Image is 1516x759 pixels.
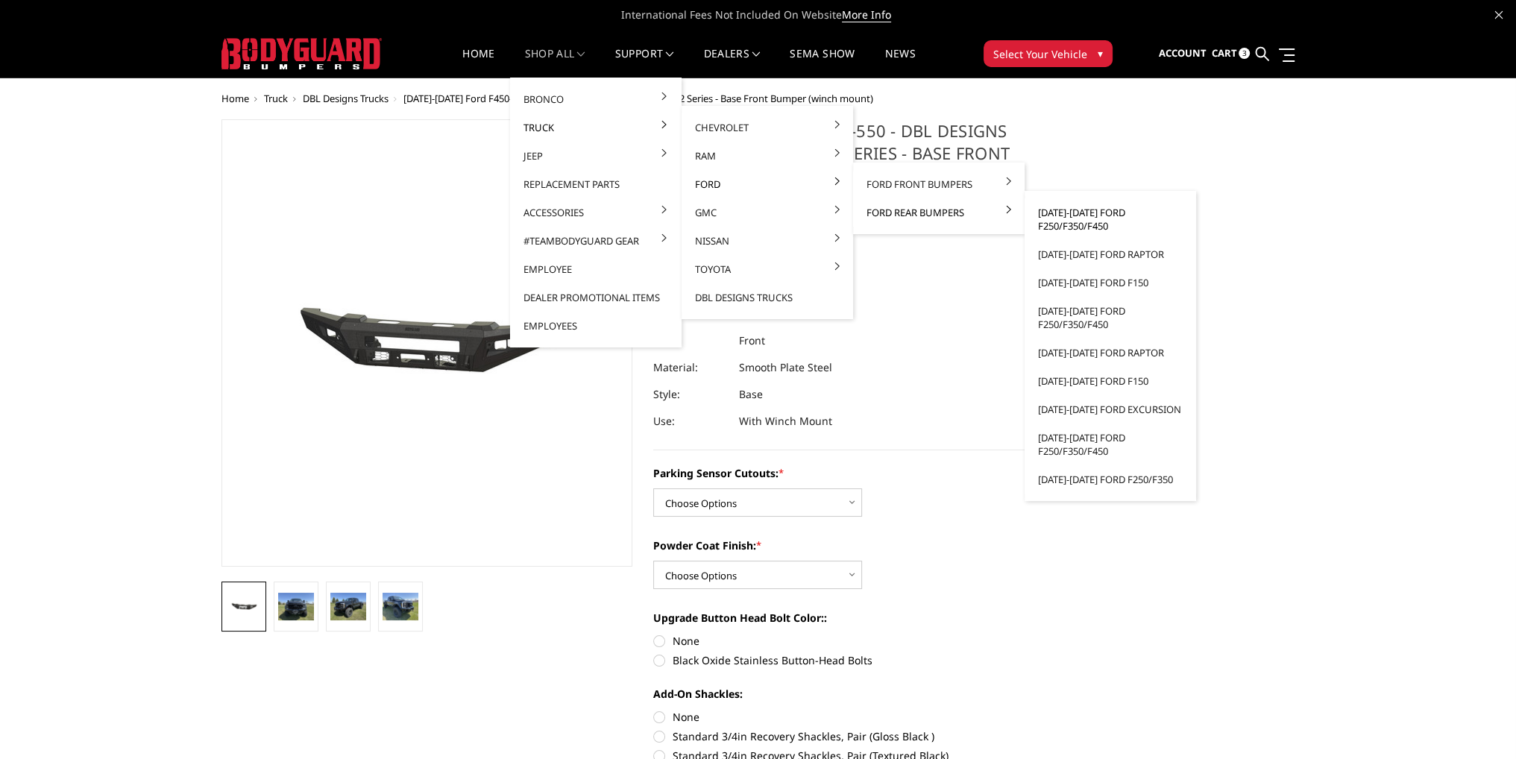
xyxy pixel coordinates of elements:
a: [DATE]-[DATE] Ford F150 [1031,268,1190,297]
h1: [DATE]-[DATE] Ford F450-550 - DBL Designs Custom Product - A2 Series - Base Front Bumper (winch m... [653,119,1065,198]
a: Home [462,48,494,78]
dt: Use: [653,408,728,435]
img: 2023-2025 Ford F450-550 - DBL Designs Custom Product - A2 Series - Base Front Bumper (winch mount) [383,593,418,620]
a: Employee [516,255,676,283]
a: Ram [688,142,847,170]
span: ▾ [1098,45,1103,61]
label: Add-On Shackles: [653,686,1065,702]
a: Replacement Parts [516,170,676,198]
a: Chevrolet [688,113,847,142]
a: Ford Front Bumpers [859,170,1019,198]
label: None [653,633,1065,649]
dd: Base [739,381,763,408]
a: Ford [688,170,847,198]
a: DBL Designs Trucks [688,283,847,312]
a: Account [1158,34,1206,74]
a: Dealers [704,48,761,78]
img: BODYGUARD BUMPERS [221,38,382,69]
button: Select Your Vehicle [984,40,1113,67]
a: Cart 3 [1211,34,1250,74]
label: Upgrade Button Head Bolt Color:: [653,610,1065,626]
dt: Style: [653,381,728,408]
img: 2023-2025 Ford F450-550 - DBL Designs Custom Product - A2 Series - Base Front Bumper (winch mount) [226,598,262,615]
a: SEMA Show [790,48,855,78]
a: [DATE]-[DATE] Ford Raptor [1031,240,1190,268]
a: [DATE]-[DATE] Ford F250/F350 [1031,465,1190,494]
a: Truck [516,113,676,142]
a: Home [221,92,249,105]
a: Truck [264,92,288,105]
a: [DATE]-[DATE] Ford F150 [1031,367,1190,395]
a: Ford Rear Bumpers [859,198,1019,227]
a: Bronco [516,85,676,113]
a: Support [615,48,674,78]
a: Accessories [516,198,676,227]
a: #TeamBodyguard Gear [516,227,676,255]
dd: With Winch Mount [739,408,832,435]
iframe: Chat Widget [1441,687,1516,759]
label: Parking Sensor Cutouts: [653,465,1065,481]
a: Toyota [688,255,847,283]
dd: Front [739,327,765,354]
a: Dealer Promotional Items [516,283,676,312]
a: GMC [688,198,847,227]
span: Cart [1211,46,1236,60]
span: [DATE]-[DATE] Ford F450-550 - DBL Designs Custom Product - A2 Series - Base Front Bumper (winch m... [403,92,873,105]
img: 2023-2025 Ford F450-550 - DBL Designs Custom Product - A2 Series - Base Front Bumper (winch mount) [330,593,366,620]
a: [DATE]-[DATE] Ford Excursion [1031,395,1190,423]
span: Select Your Vehicle [993,46,1087,62]
dt: Type: [653,327,728,354]
label: Black Oxide Stainless Button-Head Bolts [653,652,1065,668]
a: More Info [842,7,891,22]
a: Employees [516,312,676,340]
a: DBL Designs Trucks [303,92,389,105]
span: Account [1158,46,1206,60]
a: Jeep [516,142,676,170]
span: 3 [1239,48,1250,59]
a: [DATE]-[DATE] Ford Raptor [1031,338,1190,367]
label: Powder Coat Finish: [653,538,1065,553]
a: [DATE]-[DATE] Ford F250/F350/F450 [1031,423,1190,465]
a: [DATE]-[DATE] Ford F250/F350/F450 [1031,297,1190,338]
a: [DATE]-[DATE] Ford F250/F350/F450 [1031,198,1190,240]
a: Nissan [688,227,847,255]
a: News [884,48,915,78]
a: shop all [525,48,585,78]
dd: Smooth Plate Steel [739,354,832,381]
a: 2023-2025 Ford F450-550 - DBL Designs Custom Product - A2 Series - Base Front Bumper (winch mount) [221,119,633,567]
img: 2023-2025 Ford F450-550 - DBL Designs Custom Product - A2 Series - Base Front Bumper (winch mount) [278,593,314,620]
label: Standard 3/4in Recovery Shackles, Pair (Gloss Black ) [653,728,1065,744]
label: None [653,709,1065,725]
dt: Material: [653,354,728,381]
